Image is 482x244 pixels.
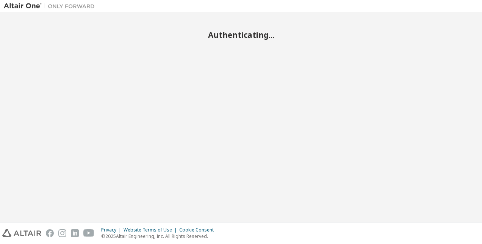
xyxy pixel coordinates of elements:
div: Website Terms of Use [124,227,179,233]
div: Privacy [101,227,124,233]
img: Altair One [4,2,99,10]
p: © 2025 Altair Engineering, Inc. All Rights Reserved. [101,233,218,239]
img: linkedin.svg [71,229,79,237]
div: Cookie Consent [179,227,218,233]
img: facebook.svg [46,229,54,237]
img: youtube.svg [83,229,94,237]
img: instagram.svg [58,229,66,237]
img: altair_logo.svg [2,229,41,237]
h2: Authenticating... [4,30,478,40]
